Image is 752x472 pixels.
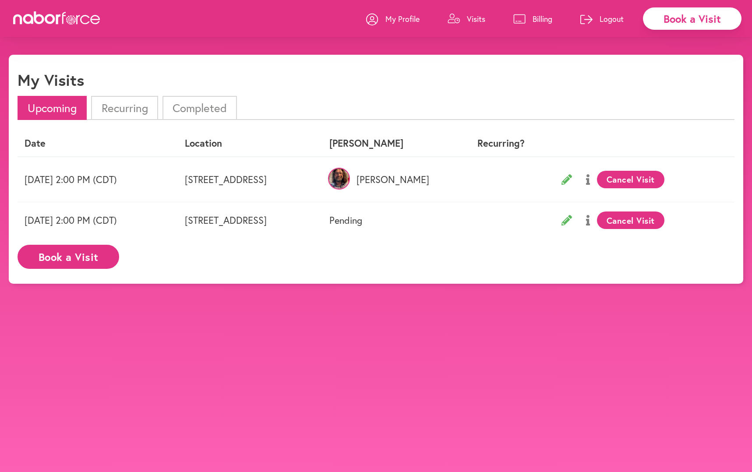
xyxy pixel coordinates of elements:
[597,171,665,188] button: Cancel Visit
[18,70,84,89] h1: My Visits
[18,245,119,269] button: Book a Visit
[513,6,552,32] a: Billing
[178,157,322,202] td: [STREET_ADDRESS]
[18,130,178,156] th: Date
[448,6,485,32] a: Visits
[18,251,119,260] a: Book a Visit
[322,202,455,239] td: Pending
[533,14,552,24] p: Billing
[18,202,178,239] td: [DATE] 2:00 PM (CDT)
[385,14,420,24] p: My Profile
[467,14,485,24] p: Visits
[643,7,741,30] div: Book a Visit
[328,168,350,190] img: KbJEO8HRAGUJLmOVeYqc
[18,157,178,202] td: [DATE] 2:00 PM (CDT)
[178,202,322,239] td: [STREET_ADDRESS]
[329,174,448,185] p: [PERSON_NAME]
[322,130,455,156] th: [PERSON_NAME]
[580,6,624,32] a: Logout
[91,96,158,120] li: Recurring
[455,130,547,156] th: Recurring?
[366,6,420,32] a: My Profile
[178,130,322,156] th: Location
[162,96,237,120] li: Completed
[600,14,624,24] p: Logout
[18,96,87,120] li: Upcoming
[597,211,665,229] button: Cancel Visit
